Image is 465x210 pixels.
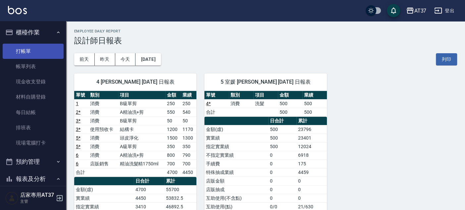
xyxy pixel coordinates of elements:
[165,116,181,125] td: 50
[74,194,134,202] td: 實業績
[296,185,327,194] td: 0
[302,99,327,108] td: 500
[296,117,327,125] th: 累計
[95,53,115,65] button: 昨天
[118,125,165,134] td: 結構卡
[268,142,296,151] td: 500
[165,168,181,177] td: 4700
[165,151,181,159] td: 800
[20,192,54,198] h5: 店家專用AT37
[181,125,196,134] td: 1170
[3,153,64,170] button: 預約管理
[3,44,64,59] a: 打帳單
[181,108,196,116] td: 540
[204,108,229,116] td: 合計
[8,6,27,14] img: Logo
[3,59,64,74] a: 帳單列表
[204,194,268,202] td: 互助使用(不含點)
[88,151,118,159] td: 消費
[268,168,296,177] td: 0
[432,5,457,17] button: 登出
[165,108,181,116] td: 550
[88,99,118,108] td: 消費
[88,159,118,168] td: 店販銷售
[181,99,196,108] td: 250
[302,91,327,100] th: 業績
[204,91,229,100] th: 單號
[181,134,196,142] td: 1300
[268,194,296,202] td: 0
[118,99,165,108] td: B級單剪
[165,142,181,151] td: 350
[296,177,327,185] td: 0
[76,161,78,166] a: 6
[165,134,181,142] td: 1500
[403,4,429,18] button: AT37
[74,168,88,177] td: 合計
[88,134,118,142] td: 消費
[74,91,88,100] th: 單號
[204,125,268,134] td: 金額(虛)
[76,101,78,106] a: 1
[268,117,296,125] th: 日合計
[181,91,196,100] th: 業績
[88,116,118,125] td: 消費
[134,185,164,194] td: 4700
[181,116,196,125] td: 50
[436,53,457,65] button: 列印
[212,79,319,85] span: 5 室媛 [PERSON_NAME] [DATE] 日報表
[204,142,268,151] td: 指定實業績
[3,135,64,150] a: 現場電腦打卡
[134,177,164,186] th: 日合計
[229,91,253,100] th: 類別
[134,194,164,202] td: 4450
[296,151,327,159] td: 6918
[302,108,327,116] td: 500
[118,116,165,125] td: B級單剪
[278,91,302,100] th: 金額
[3,170,64,188] button: 報表及分析
[296,194,327,202] td: 0
[268,134,296,142] td: 500
[181,142,196,151] td: 350
[165,125,181,134] td: 1200
[296,134,327,142] td: 23401
[268,159,296,168] td: 0
[268,125,296,134] td: 500
[118,108,165,116] td: A精油洗+剪
[3,89,64,105] a: 材料自購登錄
[229,99,253,108] td: 消費
[165,99,181,108] td: 250
[164,177,197,186] th: 累計
[88,91,118,100] th: 類別
[135,53,161,65] button: [DATE]
[181,151,196,159] td: 790
[414,7,426,15] div: AT37
[204,168,268,177] td: 特殊抽成業績
[165,159,181,168] td: 700
[296,159,327,168] td: 175
[204,151,268,159] td: 不指定實業績
[118,134,165,142] td: 頭皮淨化
[278,108,302,116] td: 500
[268,185,296,194] td: 0
[118,159,165,168] td: 精油洗髮精1750ml
[164,185,197,194] td: 55700
[278,99,302,108] td: 500
[76,152,78,158] a: 6
[296,142,327,151] td: 12024
[253,99,278,108] td: 洗髮
[115,53,136,65] button: 今天
[296,125,327,134] td: 23796
[118,142,165,151] td: A級單剪
[74,29,457,33] h2: Employee Daily Report
[164,194,197,202] td: 53832.5
[181,159,196,168] td: 700
[204,134,268,142] td: 實業績
[118,91,165,100] th: 項目
[3,105,64,120] a: 每日結帳
[74,53,95,65] button: 前天
[165,91,181,100] th: 金額
[253,91,278,100] th: 項目
[88,108,118,116] td: 消費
